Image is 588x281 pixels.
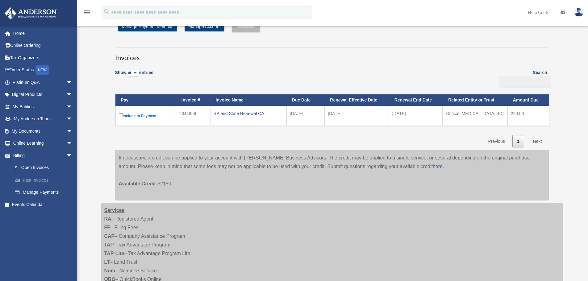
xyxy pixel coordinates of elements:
[507,106,549,126] td: 220.00
[115,94,176,106] th: Pay: activate to sort column descending
[4,125,82,137] a: My Documentsarrow_drop_down
[4,113,82,125] a: My Anderson Teamarrow_drop_down
[4,198,82,211] a: Events Calendar
[104,242,114,247] strong: TAP
[4,39,82,52] a: Online Ordering
[443,106,507,126] td: Critical [MEDICAL_DATA], PC
[35,65,49,75] div: NEW
[443,94,507,106] th: Related Entity or Trust: activate to sort column ascending
[286,106,325,126] td: [DATE]
[66,125,79,138] span: arrow_drop_down
[83,11,91,16] a: menu
[528,135,547,148] a: Next
[66,149,79,162] span: arrow_drop_down
[499,76,551,88] input: Search:
[115,150,549,200] div: If necessary, a credit can be applied to your account with [PERSON_NAME] Business Advisors. The c...
[4,101,82,113] a: My Entitiesarrow_drop_down
[512,135,524,148] a: 1
[119,113,123,117] input: Include in Payment
[507,94,549,106] th: Amount Due: activate to sort column ascending
[119,112,173,120] label: Include in Payment
[9,186,82,199] a: Manage Payments
[176,106,210,126] td: 2344856
[83,9,91,16] i: menu
[103,8,110,15] i: search
[104,216,111,221] strong: RA
[324,94,389,106] th: Renewal Effective Date: activate to sort column ascending
[4,89,82,101] a: Digital Productsarrow_drop_down
[9,174,82,186] a: Past Invoices
[389,94,443,106] th: Renewal End Date: activate to sort column ascending
[127,70,139,77] select: Showentries
[483,135,509,148] a: Previous
[4,76,82,89] a: Platinum Q&Aarrow_drop_down
[214,109,283,118] div: RA and State Renewal CA
[210,94,286,106] th: Invoice Name: activate to sort column ascending
[286,94,325,106] th: Due Date: activate to sort column ascending
[119,181,158,186] span: Available Credit:
[104,251,124,256] strong: TAP-Lite
[9,162,79,174] a: $Open Invoices
[433,164,444,169] a: here.
[4,52,82,64] a: Tax Organizers
[4,64,82,76] a: Order StatusNEW
[118,22,177,31] a: Manage Payment Methods
[497,69,549,88] label: Search:
[104,225,111,230] strong: FF
[104,233,115,239] strong: CAP
[66,101,79,113] span: arrow_drop_down
[115,69,153,83] label: Show entries
[324,106,389,126] td: [DATE]
[3,7,59,19] img: Anderson Advisors Platinum Portal
[176,94,210,106] th: Invoice #: activate to sort column ascending
[66,113,79,126] span: arrow_drop_down
[104,268,115,273] strong: Nom
[66,137,79,150] span: arrow_drop_down
[115,47,549,63] h3: Invoices
[185,22,224,31] a: Manage Account
[4,149,82,162] a: Billingarrow_drop_down
[574,8,583,17] img: User Pic
[4,137,82,150] a: Online Learningarrow_drop_down
[66,89,79,101] span: arrow_drop_down
[4,27,82,39] a: Home
[66,76,79,89] span: arrow_drop_down
[119,171,545,188] p: $2150
[104,259,110,265] strong: LT
[18,164,21,172] span: $
[389,106,443,126] td: [DATE]
[104,208,125,213] strong: Services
